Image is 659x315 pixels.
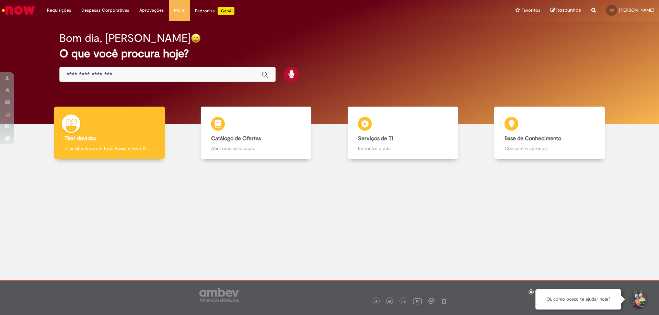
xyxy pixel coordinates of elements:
h2: Bom dia, [PERSON_NAME] [59,32,191,44]
p: Tirar dúvidas com Lupi Assist e Gen Ai [65,145,154,152]
p: Consulte e aprenda [505,145,594,152]
span: Favoritos [521,7,540,14]
span: Aprovações [139,7,164,14]
div: Oi, como posso te ajudar hoje? [535,289,621,310]
img: logo_footer_facebook.png [374,300,378,303]
b: Catálogo de Ofertas [211,135,261,142]
img: logo_footer_twitter.png [388,300,391,303]
span: Rascunhos [556,7,581,13]
b: Serviços de TI [358,135,393,142]
img: logo_footer_naosei.png [441,298,447,304]
img: logo_footer_workplace.png [428,298,435,304]
b: Base de Conhecimento [505,135,561,142]
p: Abra uma solicitação [211,145,301,152]
a: Rascunhos [551,7,581,14]
span: Despesas Corporativas [81,7,129,14]
a: Base de Conhecimento Consulte e aprenda [476,107,623,159]
img: ServiceNow [1,3,36,17]
img: logo_footer_ambev_rotulo_gray.png [199,288,239,302]
button: Iniciar Conversa de Suporte [628,289,649,310]
span: [PERSON_NAME] [619,7,654,13]
p: Encontre ajuda [358,145,448,152]
a: Tirar dúvidas Tirar dúvidas com Lupi Assist e Gen Ai [36,107,183,159]
div: Padroniza [195,7,234,15]
img: logo_footer_linkedin.png [402,300,405,304]
p: +GenAi [218,7,234,15]
img: logo_footer_youtube.png [413,296,422,305]
span: Requisições [47,7,71,14]
img: happy-face.png [191,33,201,43]
span: More [174,7,185,14]
b: Tirar dúvidas [65,135,96,142]
h2: O que você procura hoje? [59,48,600,60]
a: Serviços de TI Encontre ajuda [329,107,476,159]
a: Catálogo de Ofertas Abra uma solicitação [183,107,330,159]
span: RS [610,8,614,12]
